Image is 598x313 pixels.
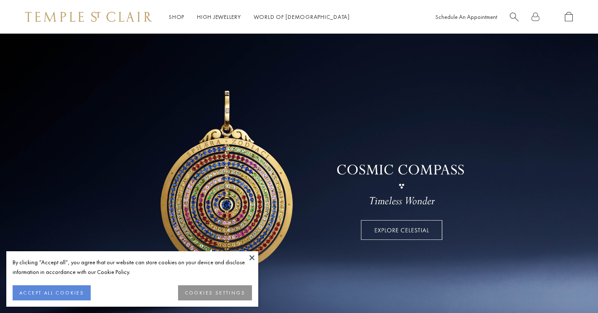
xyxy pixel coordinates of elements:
[510,12,519,22] a: Search
[13,258,252,277] div: By clicking “Accept all”, you agree that our website can store cookies on your device and disclos...
[565,12,573,22] a: Open Shopping Bag
[169,12,350,22] nav: Main navigation
[25,12,152,22] img: Temple St. Clair
[169,13,184,21] a: ShopShop
[254,13,350,21] a: World of [DEMOGRAPHIC_DATA]World of [DEMOGRAPHIC_DATA]
[178,285,252,300] button: COOKIES SETTINGS
[13,285,91,300] button: ACCEPT ALL COOKIES
[197,13,241,21] a: High JewelleryHigh Jewellery
[435,13,497,21] a: Schedule An Appointment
